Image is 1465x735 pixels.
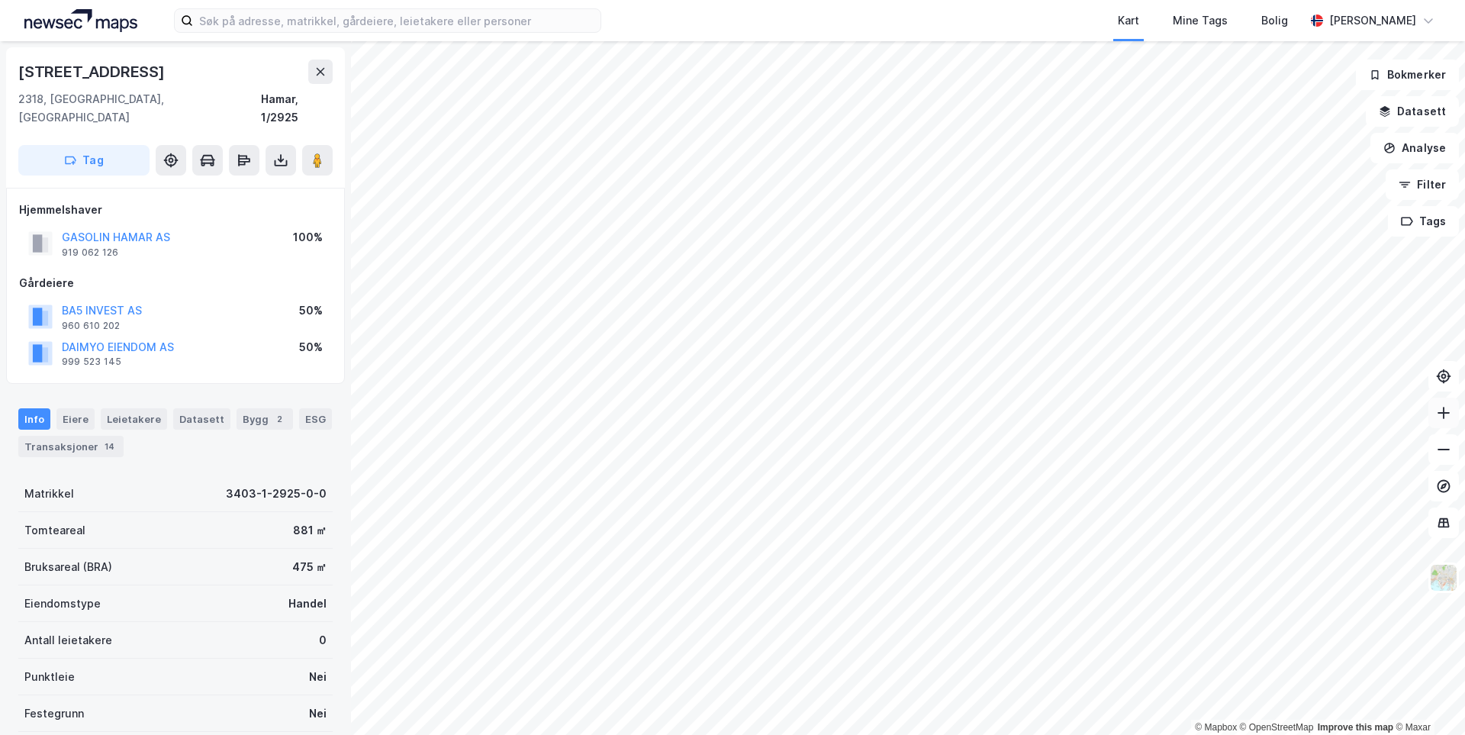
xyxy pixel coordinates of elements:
a: Mapbox [1195,722,1237,733]
div: Matrikkel [24,485,74,503]
div: Punktleie [24,668,75,686]
div: Eiere [56,408,95,430]
div: [PERSON_NAME] [1329,11,1416,30]
div: 999 523 145 [62,356,121,368]
div: Hamar, 1/2925 [261,90,333,127]
div: Kart [1118,11,1139,30]
iframe: Chat Widget [1389,662,1465,735]
div: 0 [319,631,327,650]
div: 2318, [GEOGRAPHIC_DATA], [GEOGRAPHIC_DATA] [18,90,261,127]
div: Datasett [173,408,230,430]
div: Info [18,408,50,430]
div: Tomteareal [24,521,85,540]
div: 100% [293,228,323,247]
div: Transaksjoner [18,436,124,457]
div: Handel [288,595,327,613]
div: [STREET_ADDRESS] [18,60,168,84]
div: Gårdeiere [19,274,332,292]
div: Eiendomstype [24,595,101,613]
div: ESG [299,408,332,430]
a: OpenStreetMap [1240,722,1314,733]
div: Festegrunn [24,704,84,723]
div: Mine Tags [1173,11,1228,30]
input: Søk på adresse, matrikkel, gårdeiere, leietakere eller personer [193,9,600,32]
div: Nei [309,668,327,686]
div: 919 062 126 [62,247,118,259]
div: 50% [299,338,323,356]
img: Z [1429,563,1458,592]
button: Datasett [1366,96,1459,127]
button: Bokmerker [1356,60,1459,90]
div: 960 610 202 [62,320,120,332]
div: 3403-1-2925-0-0 [226,485,327,503]
div: Leietakere [101,408,167,430]
button: Tags [1388,206,1459,237]
div: Antall leietakere [24,631,112,650]
div: 475 ㎡ [292,558,327,576]
div: 2 [272,411,287,427]
button: Filter [1386,169,1459,200]
button: Analyse [1370,133,1459,163]
div: Kontrollprogram for chat [1389,662,1465,735]
div: Bolig [1261,11,1288,30]
div: Hjemmelshaver [19,201,332,219]
button: Tag [18,145,150,176]
div: Nei [309,704,327,723]
div: 881 ㎡ [293,521,327,540]
div: 14 [101,439,118,454]
div: 50% [299,301,323,320]
a: Improve this map [1318,722,1393,733]
img: logo.a4113a55bc3d86da70a041830d287a7e.svg [24,9,137,32]
div: Bruksareal (BRA) [24,558,112,576]
div: Bygg [237,408,293,430]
